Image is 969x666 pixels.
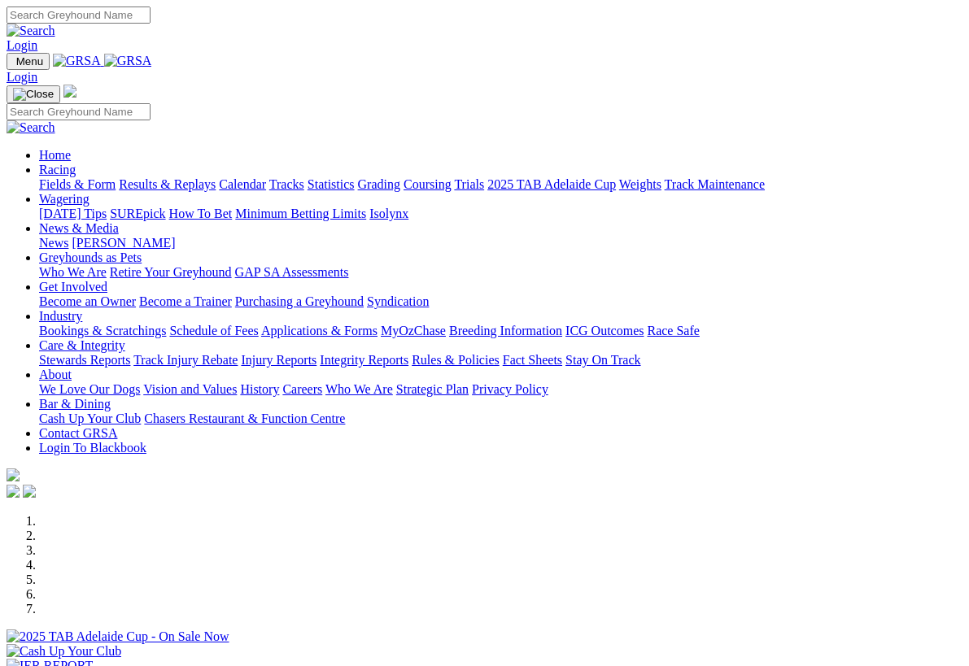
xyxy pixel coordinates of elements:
img: logo-grsa-white.png [63,85,76,98]
a: [DATE] Tips [39,207,107,220]
a: Statistics [308,177,355,191]
a: Schedule of Fees [169,324,258,337]
a: Isolynx [369,207,408,220]
a: Purchasing a Greyhound [235,294,364,308]
a: Race Safe [647,324,699,337]
input: Search [7,7,151,24]
a: MyOzChase [381,324,446,337]
a: Become an Owner [39,294,136,308]
a: Wagering [39,192,89,206]
a: Login [7,38,37,52]
a: Cash Up Your Club [39,411,141,425]
a: Fields & Form [39,177,116,191]
a: News & Media [39,221,119,235]
a: Get Involved [39,280,107,294]
a: Care & Integrity [39,338,125,352]
a: Track Injury Rebate [133,353,238,367]
div: Care & Integrity [39,353,962,368]
a: Bookings & Scratchings [39,324,166,337]
img: logo-grsa-white.png [7,468,20,481]
img: GRSA [53,54,101,68]
div: News & Media [39,236,962,250]
a: Coursing [404,177,452,191]
a: [PERSON_NAME] [72,236,175,250]
a: Chasers Restaurant & Function Centre [144,411,345,425]
img: facebook.svg [7,485,20,498]
a: Tracks [269,177,304,191]
a: Home [39,148,71,162]
a: How To Bet [169,207,233,220]
div: Racing [39,177,962,192]
a: Minimum Betting Limits [235,207,366,220]
a: Integrity Reports [320,353,408,367]
a: Calendar [219,177,266,191]
a: News [39,236,68,250]
a: Industry [39,309,82,323]
a: Stewards Reports [39,353,130,367]
a: 2025 TAB Adelaide Cup [487,177,616,191]
a: Careers [282,382,322,396]
a: Syndication [367,294,429,308]
a: Login [7,70,37,84]
a: GAP SA Assessments [235,265,349,279]
a: Applications & Forms [261,324,378,337]
a: Retire Your Greyhound [110,265,232,279]
a: Who We Are [325,382,393,396]
img: 2025 TAB Adelaide Cup - On Sale Now [7,629,229,644]
a: We Love Our Dogs [39,382,140,396]
a: SUREpick [110,207,165,220]
a: Racing [39,163,76,176]
span: Menu [16,55,43,67]
img: Search [7,24,55,38]
a: Privacy Policy [472,382,548,396]
a: Grading [358,177,400,191]
a: History [240,382,279,396]
a: Results & Replays [119,177,216,191]
img: Cash Up Your Club [7,644,121,659]
button: Toggle navigation [7,85,60,103]
img: GRSA [104,54,152,68]
a: Fact Sheets [503,353,562,367]
div: Industry [39,324,962,338]
div: Bar & Dining [39,411,962,426]
a: Weights [619,177,661,191]
a: Strategic Plan [396,382,469,396]
a: Injury Reports [241,353,316,367]
a: Become a Trainer [139,294,232,308]
a: Trials [454,177,484,191]
a: About [39,368,72,381]
a: Bar & Dining [39,397,111,411]
a: Greyhounds as Pets [39,250,142,264]
a: Who We Are [39,265,107,279]
a: Track Maintenance [665,177,765,191]
div: Get Involved [39,294,962,309]
div: Greyhounds as Pets [39,265,962,280]
div: Wagering [39,207,962,221]
input: Search [7,103,151,120]
img: Search [7,120,55,135]
a: ICG Outcomes [565,324,644,337]
div: About [39,382,962,397]
a: Stay On Track [565,353,640,367]
img: twitter.svg [23,485,36,498]
img: Close [13,88,54,101]
a: Rules & Policies [412,353,500,367]
a: Breeding Information [449,324,562,337]
a: Contact GRSA [39,426,117,440]
button: Toggle navigation [7,53,50,70]
a: Vision and Values [143,382,237,396]
a: Login To Blackbook [39,441,146,455]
